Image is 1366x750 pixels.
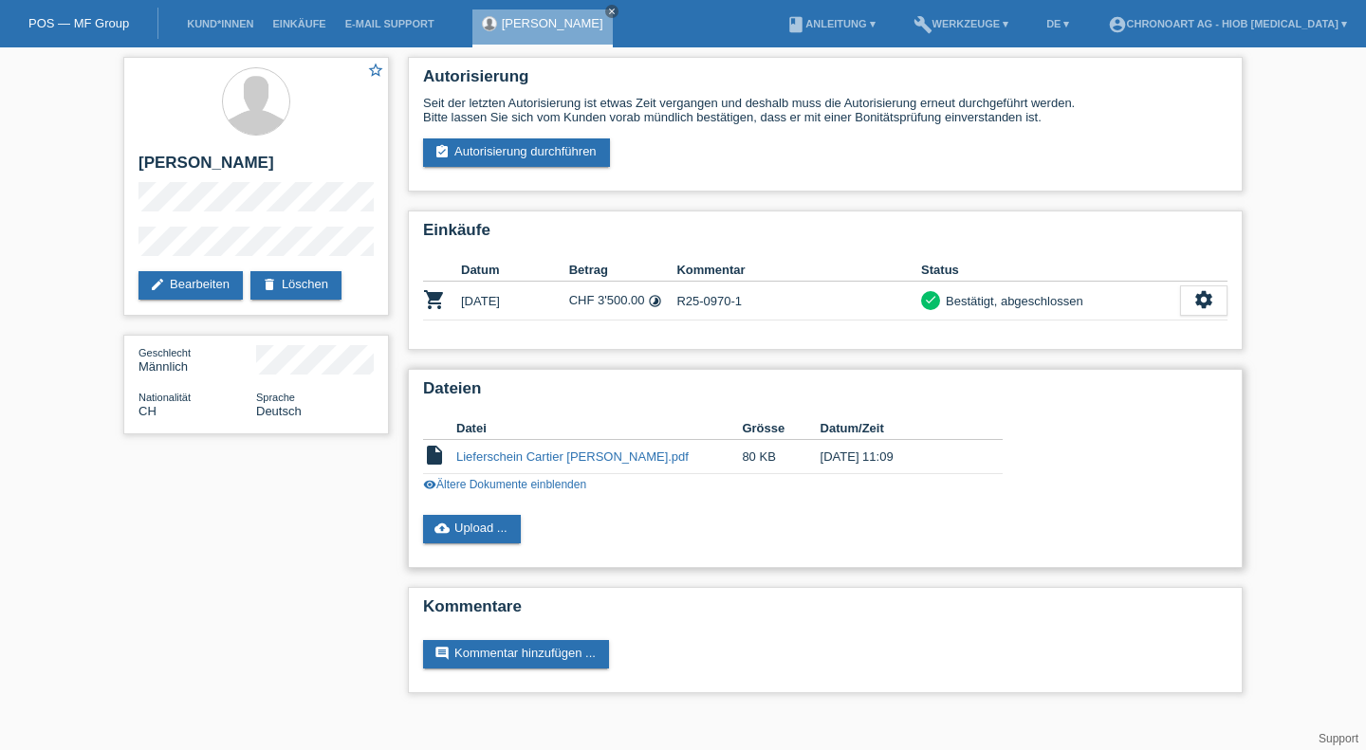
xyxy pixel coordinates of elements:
a: buildWerkzeuge ▾ [904,18,1019,29]
i: build [914,15,932,34]
span: Deutsch [256,404,302,418]
th: Betrag [569,259,677,282]
th: Datum [461,259,569,282]
div: Männlich [138,345,256,374]
a: Kund*innen [177,18,263,29]
a: commentKommentar hinzufügen ... [423,640,609,668]
a: visibilityÄltere Dokumente einblenden [423,478,586,491]
i: insert_drive_file [423,444,446,466]
i: close [607,7,617,16]
i: edit [150,277,165,292]
td: R25-0970-1 [676,282,921,320]
a: assignment_turned_inAutorisierung durchführen [423,138,610,167]
a: bookAnleitung ▾ [777,18,884,29]
th: Datum/Zeit [821,417,976,440]
a: Lieferschein Cartier [PERSON_NAME].pdf [456,449,689,464]
h2: Einkäufe [423,221,1228,249]
td: 80 KB [742,440,820,474]
th: Datei [456,417,742,440]
span: Geschlecht [138,347,191,358]
a: editBearbeiten [138,271,243,300]
a: Einkäufe [263,18,335,29]
i: visibility [423,478,436,491]
i: star_border [367,62,384,79]
i: assignment_turned_in [434,144,450,159]
a: Support [1319,732,1358,745]
div: Seit der letzten Autorisierung ist etwas Zeit vergangen und deshalb muss die Autorisierung erneut... [423,96,1228,124]
a: close [605,5,618,18]
a: POS — MF Group [28,16,129,30]
h2: Kommentare [423,597,1228,626]
span: Nationalität [138,392,191,403]
td: [DATE] 11:09 [821,440,976,474]
i: Fixe Raten (24 Raten) [648,294,662,308]
a: cloud_uploadUpload ... [423,515,521,543]
a: DE ▾ [1037,18,1079,29]
i: cloud_upload [434,521,450,536]
span: Sprache [256,392,295,403]
a: [PERSON_NAME] [502,16,603,30]
i: POSP00027977 [423,288,446,311]
i: delete [262,277,277,292]
h2: [PERSON_NAME] [138,154,374,182]
i: comment [434,646,450,661]
a: deleteLöschen [250,271,341,300]
a: star_border [367,62,384,82]
a: E-Mail Support [336,18,444,29]
td: CHF 3'500.00 [569,282,677,320]
th: Kommentar [676,259,921,282]
h2: Dateien [423,379,1228,408]
i: check [924,293,937,306]
th: Grösse [742,417,820,440]
div: Bestätigt, abgeschlossen [940,291,1083,311]
i: book [786,15,805,34]
i: account_circle [1108,15,1127,34]
i: settings [1193,289,1214,310]
span: Schweiz [138,404,157,418]
h2: Autorisierung [423,67,1228,96]
td: [DATE] [461,282,569,320]
th: Status [921,259,1180,282]
a: account_circleChronoart AG - Hiob [MEDICAL_DATA] ▾ [1098,18,1357,29]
